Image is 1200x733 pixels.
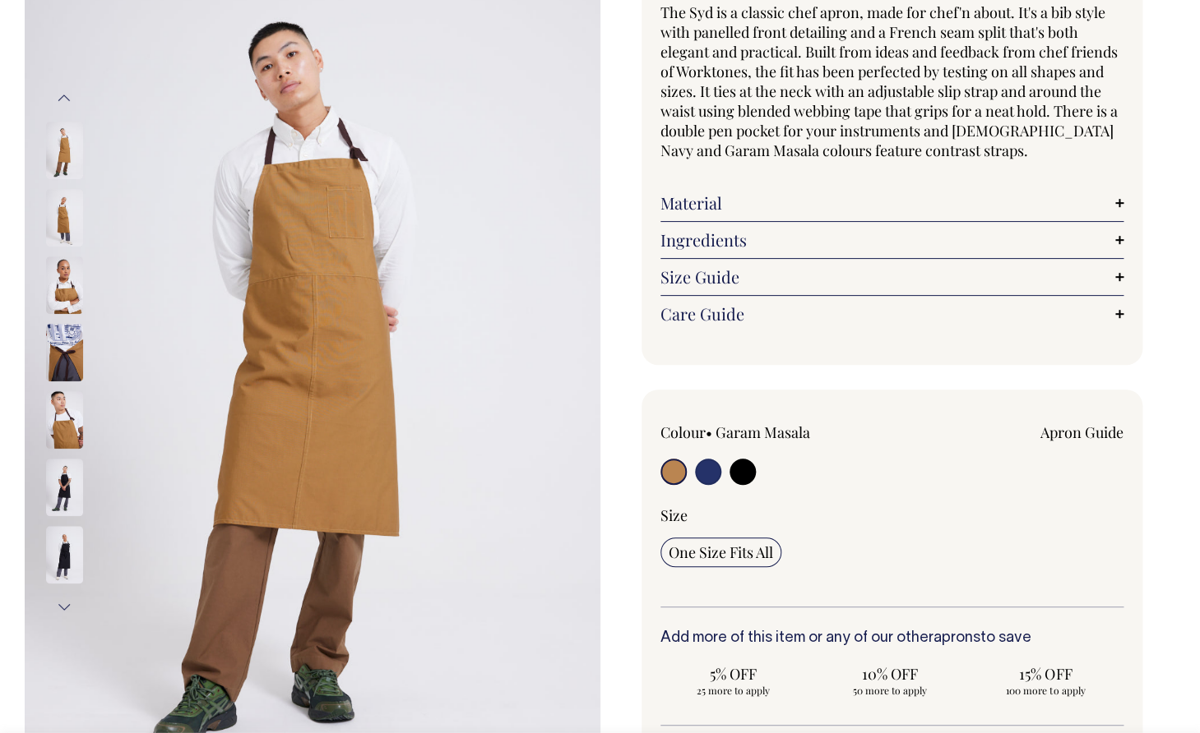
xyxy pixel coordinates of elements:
img: black [46,526,83,583]
span: 25 more to apply [669,684,799,697]
span: 100 more to apply [980,684,1110,697]
a: aprons [934,631,980,645]
span: The Syd is a classic chef apron, made for chef'n about. It's a bib style with panelled front deta... [660,2,1118,160]
a: Size Guide [660,267,1124,287]
label: Garam Masala [716,422,810,442]
img: garam-masala [46,324,83,381]
span: 10% OFF [824,664,954,684]
span: 5% OFF [669,664,799,684]
button: Previous [52,80,76,117]
div: Size [660,505,1124,525]
img: garam-masala [46,189,83,247]
button: Next [52,588,76,625]
input: 15% OFF 100 more to apply [972,659,1119,702]
div: Colour [660,422,846,442]
span: 15% OFF [980,664,1110,684]
a: Apron Guide [1040,422,1124,442]
a: Ingredients [660,230,1124,250]
span: 50 more to apply [824,684,954,697]
a: Material [660,193,1124,213]
img: garam-masala [46,122,83,179]
h6: Add more of this item or any of our other to save [660,630,1124,647]
img: garam-masala [46,256,83,314]
a: Care Guide [660,304,1124,324]
img: black [46,459,83,516]
img: garam-masala [46,391,83,449]
input: 10% OFF 50 more to apply [816,659,962,702]
input: One Size Fits All [660,537,781,567]
span: • [706,422,712,442]
input: 5% OFF 25 more to apply [660,659,807,702]
span: One Size Fits All [669,542,773,562]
